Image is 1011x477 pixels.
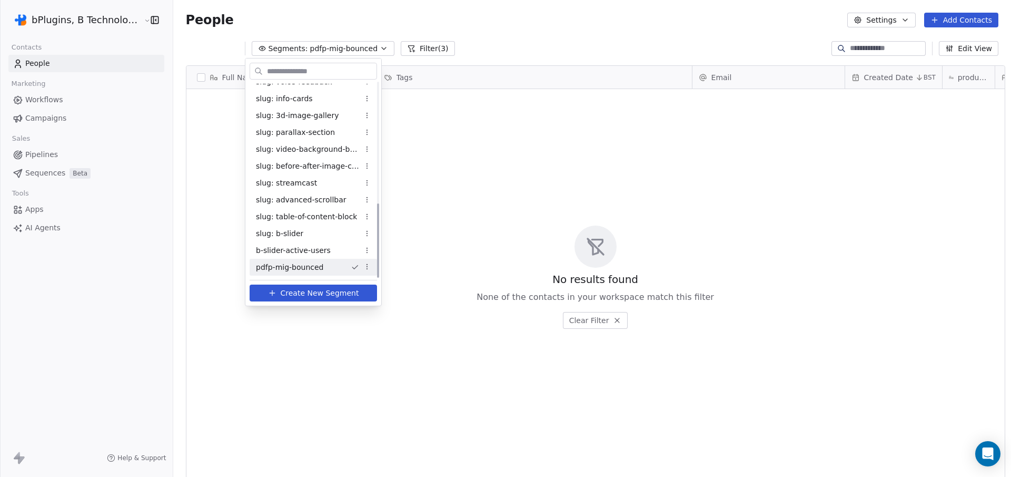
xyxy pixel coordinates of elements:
[256,161,359,172] span: slug: before-after-image-compare
[256,228,303,239] span: slug: b-slider
[250,285,377,301] button: Create New Segment
[256,127,335,138] span: slug: parallax-section
[256,262,324,273] span: pdfp-mig-bounced
[256,178,317,189] span: slug: streamcast
[256,110,339,121] span: slug: 3d-image-gallery
[256,194,346,206] span: slug: advanced-scrollbar
[256,144,359,155] span: slug: video-background-block
[256,211,357,222] span: slug: table-of-content-block
[256,245,331,256] span: b-slider-active-users
[281,288,359,299] span: Create New Segment
[256,93,313,104] span: slug: info-cards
